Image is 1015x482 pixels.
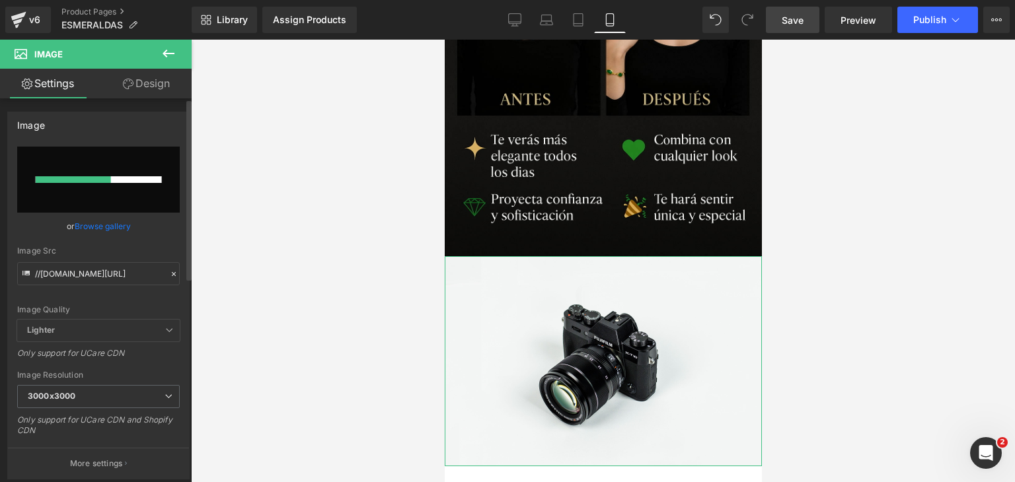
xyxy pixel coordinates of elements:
div: v6 [26,11,43,28]
button: Redo [734,7,761,33]
a: Laptop [531,7,562,33]
div: Only support for UCare CDN and Shopify CDN [17,415,180,444]
a: Tablet [562,7,594,33]
a: Browse gallery [75,215,131,238]
div: Image Quality [17,305,180,314]
b: 3000x3000 [28,391,75,401]
span: Save [782,13,804,27]
input: Link [17,262,180,285]
a: Preview [825,7,892,33]
button: Publish [897,7,978,33]
a: v6 [5,7,51,33]
button: More settings [8,448,189,479]
button: More [983,7,1010,33]
span: Image [34,49,63,59]
a: Product Pages [61,7,192,17]
span: Library [217,14,248,26]
a: Mobile [594,7,626,33]
div: Image Resolution [17,370,180,380]
span: 2 [997,437,1008,448]
div: Image [17,112,45,131]
button: Undo [702,7,729,33]
span: Publish [913,15,946,25]
div: Image Src [17,246,180,256]
a: Design [98,69,194,98]
iframe: Intercom live chat [970,437,1002,469]
span: Preview [841,13,876,27]
p: More settings [70,458,123,469]
span: ESMERALDAS [61,20,123,30]
b: Lighter [27,325,55,335]
div: Only support for UCare CDN [17,348,180,367]
a: Desktop [499,7,531,33]
div: or [17,219,180,233]
a: New Library [192,7,257,33]
div: Assign Products [273,15,346,25]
